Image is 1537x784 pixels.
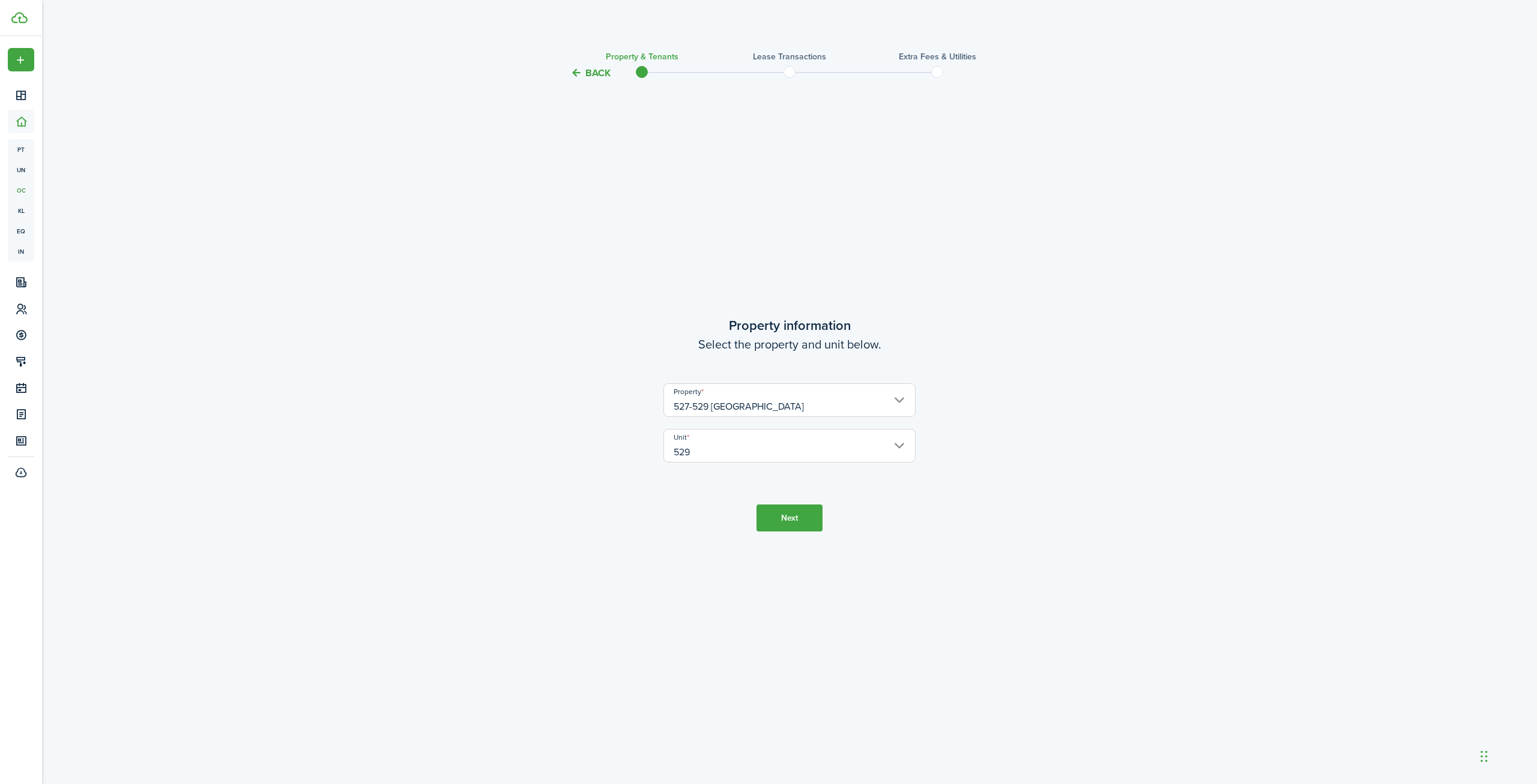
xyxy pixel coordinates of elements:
[663,383,916,417] input: Select a property
[8,139,34,160] a: pt
[8,48,34,71] button: Open menu
[753,50,826,63] h3: Lease Transactions
[570,67,611,79] button: Back
[606,50,678,63] h3: Property & Tenants
[8,160,34,180] a: un
[8,200,34,221] a: kl
[8,221,34,241] a: eq
[756,504,823,531] button: Next
[537,316,1042,335] wizard-step-header-title: Property information
[8,180,34,200] a: oc
[11,12,28,23] img: TenantCloud
[8,241,34,262] a: in
[899,50,976,63] h3: Extra fees & Utilities
[663,429,916,462] input: Select a unit
[1481,738,1488,774] div: Drag
[537,335,1042,353] wizard-step-header-description: Select the property and unit below.
[1337,654,1537,784] iframe: Chat Widget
